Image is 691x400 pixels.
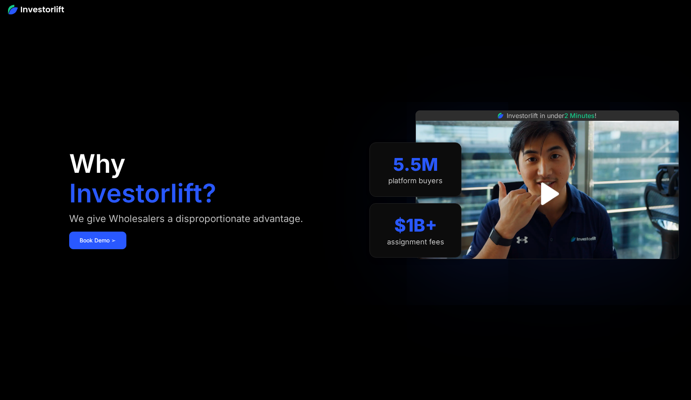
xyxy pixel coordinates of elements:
[394,215,437,236] div: $1B+
[69,180,216,206] h1: Investorlift?
[564,112,595,120] span: 2 Minutes
[393,154,438,175] div: 5.5M
[69,232,126,249] a: Book Demo ➢
[529,176,565,212] a: open lightbox
[487,263,607,273] iframe: Customer reviews powered by Trustpilot
[507,111,597,120] div: Investorlift in under !
[388,176,443,185] div: platform buyers
[69,212,303,225] div: We give Wholesalers a disproportionate advantage.
[69,151,126,176] h1: Why
[387,238,444,246] div: assignment fees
